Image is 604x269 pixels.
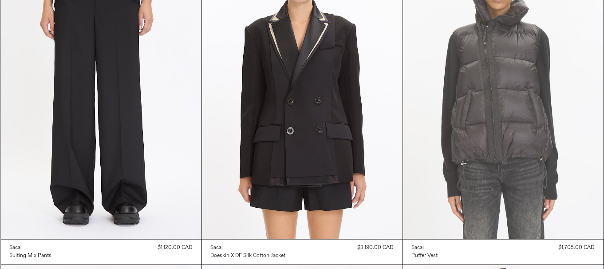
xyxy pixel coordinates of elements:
a: Doeskin x DF Silk Cotton Jacket [211,252,286,260]
a: Puffer Vest [412,252,438,260]
div: Sacai [211,245,223,252]
div: $1,120.00 CAD [158,244,193,252]
a: Sacai [10,244,52,252]
div: $3,190.00 CAD [358,244,394,252]
div: $1,705.00 CAD [559,244,595,252]
a: Suiting Mix Pants [10,252,52,260]
a: Sacai [412,244,438,252]
div: Sacai [10,245,22,252]
div: Sacai [412,245,424,252]
a: Sacai [211,244,286,252]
